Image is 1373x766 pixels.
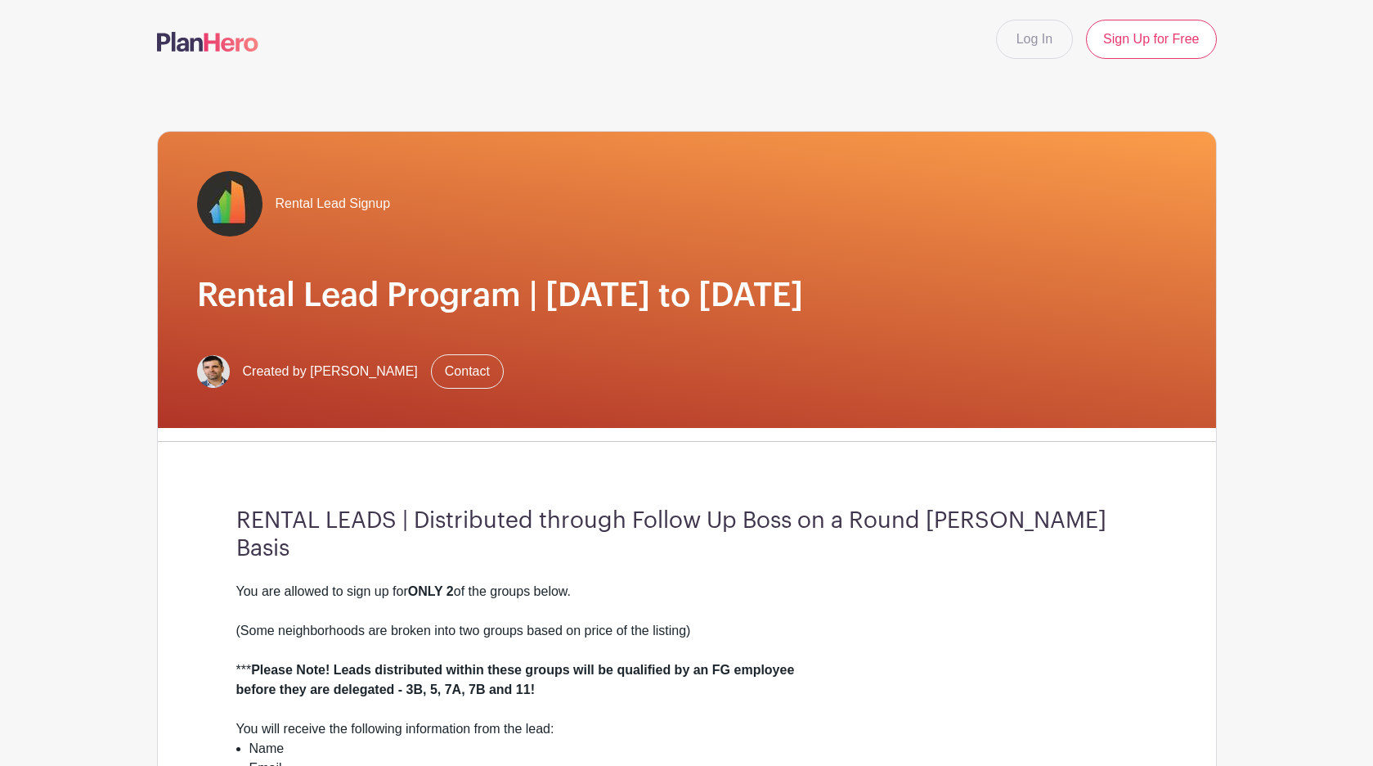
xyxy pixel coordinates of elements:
[408,584,454,598] strong: ONLY 2
[157,32,258,52] img: logo-507f7623f17ff9eddc593b1ce0a138ce2505c220e1c5a4e2b4648c50719b7d32.svg
[197,355,230,388] img: Screen%20Shot%202023-02-21%20at%2010.54.51%20AM.png
[236,507,1137,562] h3: RENTAL LEADS | Distributed through Follow Up Boss on a Round [PERSON_NAME] Basis
[276,194,391,214] span: Rental Lead Signup
[249,739,1137,759] li: Name
[431,354,504,389] a: Contact
[1086,20,1216,59] a: Sign Up for Free
[251,663,794,677] strong: Please Note! Leads distributed within these groups will be qualified by an FG employee
[197,171,262,237] img: fulton-grace-logo.jpeg
[236,683,535,696] strong: before they are delegated - 3B, 5, 7A, 7B and 11!
[197,276,1177,315] h1: Rental Lead Program | [DATE] to [DATE]
[996,20,1073,59] a: Log In
[236,582,1137,602] div: You are allowed to sign up for of the groups below.
[243,362,418,381] span: Created by [PERSON_NAME]
[236,719,1137,739] div: You will receive the following information from the lead:
[236,621,1137,641] div: (Some neighborhoods are broken into two groups based on price of the listing)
